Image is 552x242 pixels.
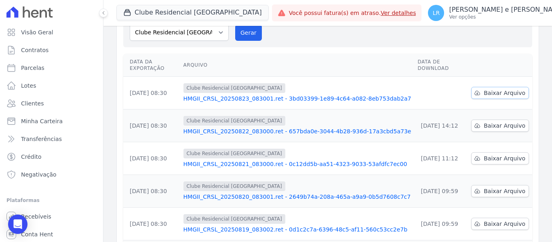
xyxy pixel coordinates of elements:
[3,208,100,225] a: Recebíveis
[414,54,468,77] th: Data de Download
[123,175,180,208] td: [DATE] 08:30
[6,196,97,205] div: Plataformas
[123,109,180,142] td: [DATE] 08:30
[183,149,285,158] span: Clube Residencial [GEOGRAPHIC_DATA]
[183,181,285,191] span: Clube Residencial [GEOGRAPHIC_DATA]
[116,5,269,20] button: Clube Residencial [GEOGRAPHIC_DATA]
[433,10,440,16] span: LR
[8,215,27,234] div: Open Intercom Messenger
[183,193,411,201] a: HMGII_CRSL_20250820_083001.ret - 2649b74a-208a-465a-a9a9-0b5d7608c7c7
[3,42,100,58] a: Contratos
[183,83,285,93] span: Clube Residencial [GEOGRAPHIC_DATA]
[21,46,48,54] span: Contratos
[484,220,525,228] span: Baixar Arquivo
[123,77,180,109] td: [DATE] 08:30
[21,153,42,161] span: Crédito
[21,230,53,238] span: Conta Hent
[180,54,415,77] th: Arquivo
[3,131,100,147] a: Transferências
[471,120,529,132] a: Baixar Arquivo
[235,25,262,41] button: Gerar
[484,89,525,97] span: Baixar Arquivo
[3,113,100,129] a: Minha Carteira
[21,135,62,143] span: Transferências
[21,82,36,90] span: Lotes
[381,10,416,16] a: Ver detalhes
[21,170,57,179] span: Negativação
[123,142,180,175] td: [DATE] 08:30
[21,213,51,221] span: Recebíveis
[414,208,468,240] td: [DATE] 09:59
[289,9,416,17] span: Você possui fatura(s) em atraso.
[3,95,100,112] a: Clientes
[21,64,44,72] span: Parcelas
[3,166,100,183] a: Negativação
[414,109,468,142] td: [DATE] 14:12
[484,122,525,130] span: Baixar Arquivo
[3,24,100,40] a: Visão Geral
[183,214,285,224] span: Clube Residencial [GEOGRAPHIC_DATA]
[123,208,180,240] td: [DATE] 08:30
[3,149,100,165] a: Crédito
[471,185,529,197] a: Baixar Arquivo
[183,95,411,103] a: HMGII_CRSL_20250823_083001.ret - 3bd03399-1e89-4c64-a082-8eb753dab2a7
[484,154,525,162] span: Baixar Arquivo
[183,225,411,234] a: HMGII_CRSL_20250819_083002.ret - 0d1c2c7a-6396-48c5-af11-560c53cc2e7b
[21,28,53,36] span: Visão Geral
[471,152,529,164] a: Baixar Arquivo
[183,160,411,168] a: HMGII_CRSL_20250821_083000.ret - 0c12dd5b-aa51-4323-9033-53afdfc7ec00
[484,187,525,195] span: Baixar Arquivo
[183,116,285,126] span: Clube Residencial [GEOGRAPHIC_DATA]
[3,78,100,94] a: Lotes
[414,142,468,175] td: [DATE] 11:12
[21,117,63,125] span: Minha Carteira
[183,127,411,135] a: HMGII_CRSL_20250822_083000.ret - 657bda0e-3044-4b28-936d-17a3cbd5a73e
[21,99,44,107] span: Clientes
[471,218,529,230] a: Baixar Arquivo
[414,175,468,208] td: [DATE] 09:59
[3,60,100,76] a: Parcelas
[123,54,180,77] th: Data da Exportação
[471,87,529,99] a: Baixar Arquivo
